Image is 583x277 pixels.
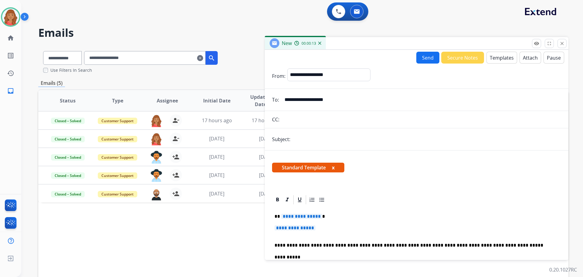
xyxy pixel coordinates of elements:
h2: Emails [38,27,568,39]
mat-icon: close [559,41,565,46]
span: Customer Support [98,118,137,124]
span: Status [60,97,76,104]
p: 0.20.1027RC [549,266,577,273]
img: agent-avatar [150,188,162,200]
span: [DATE] [209,135,224,142]
div: Bold [273,195,282,204]
span: Customer Support [98,154,137,161]
button: Attach [520,52,541,64]
mat-icon: list_alt [7,52,14,59]
span: 17 hours ago [252,117,282,124]
span: Updated Date [247,93,274,108]
img: agent-avatar [150,169,162,182]
button: Pause [544,52,564,64]
span: [DATE] [259,190,274,197]
button: Templates [486,52,517,64]
mat-icon: person_add [172,190,179,197]
span: Closed – Solved [51,118,85,124]
span: [DATE] [209,172,224,178]
mat-icon: person_add [172,171,179,179]
p: Emails (5) [38,79,65,87]
img: agent-avatar [150,151,162,164]
span: Closed – Solved [51,154,85,161]
button: Send [416,52,439,64]
mat-icon: remove_red_eye [534,41,539,46]
img: avatar [2,9,19,26]
span: 00:00:13 [302,41,316,46]
span: Customer Support [98,136,137,142]
p: To: [272,96,279,103]
span: Customer Support [98,172,137,179]
span: [DATE] [209,154,224,160]
span: [DATE] [259,172,274,178]
p: CC: [272,116,279,123]
span: [DATE] [209,190,224,197]
span: Closed – Solved [51,172,85,179]
button: x [332,164,335,171]
mat-icon: person_remove [172,135,179,142]
p: Subject: [272,136,290,143]
img: agent-avatar [150,114,162,127]
div: Bullet List [317,195,326,204]
span: [DATE] [259,135,274,142]
span: New [282,40,292,47]
span: Initial Date [203,97,230,104]
label: Use Filters In Search [50,67,92,73]
mat-icon: fullscreen [547,41,552,46]
span: Closed – Solved [51,191,85,197]
mat-icon: person_add [172,153,179,161]
p: From: [272,72,285,80]
div: Ordered List [308,195,317,204]
mat-icon: clear [197,54,203,62]
span: 17 hours ago [202,117,232,124]
span: Customer Support [98,191,137,197]
div: Italic [283,195,292,204]
span: Closed – Solved [51,136,85,142]
mat-icon: inbox [7,87,14,95]
span: Assignee [157,97,178,104]
mat-icon: search [208,54,215,62]
mat-icon: person_remove [172,117,179,124]
img: agent-avatar [150,133,162,145]
button: Secure Notes [441,52,484,64]
div: Underline [295,195,304,204]
span: Type [112,97,123,104]
span: Standard Template [272,163,344,172]
span: [DATE] [259,154,274,160]
mat-icon: home [7,34,14,42]
mat-icon: history [7,70,14,77]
